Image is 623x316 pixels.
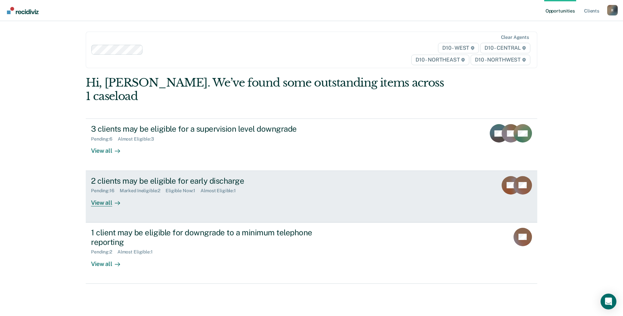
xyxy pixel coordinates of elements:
[117,249,158,255] div: Almost Eligible : 1
[601,294,616,309] div: Open Intercom Messenger
[480,43,530,53] span: D10 - CENTRAL
[91,176,323,186] div: 2 clients may be eligible for early discharge
[86,76,447,103] div: Hi, [PERSON_NAME]. We’ve found some outstanding items across 1 caseload
[91,136,118,142] div: Pending : 6
[86,118,537,171] a: 3 clients may be eligible for a supervision level downgradePending:6Almost Eligible:3View all
[7,7,39,14] img: Recidiviz
[91,249,117,255] div: Pending : 2
[201,188,241,194] div: Almost Eligible : 1
[91,124,323,134] div: 3 clients may be eligible for a supervision level downgrade
[607,5,618,15] button: Profile dropdown button
[86,223,537,284] a: 1 client may be eligible for downgrade to a minimum telephone reportingPending:2Almost Eligible:1...
[91,142,128,155] div: View all
[86,171,537,223] a: 2 clients may be eligible for early dischargePending:16Marked Ineligible:2Eligible Now:1Almost El...
[91,194,128,206] div: View all
[91,188,120,194] div: Pending : 16
[91,255,128,268] div: View all
[91,228,323,247] div: 1 client may be eligible for downgrade to a minimum telephone reporting
[471,55,530,65] span: D10 - NORTHWEST
[411,55,469,65] span: D10 - NORTHEAST
[166,188,201,194] div: Eligible Now : 1
[607,5,618,15] div: R
[501,35,529,40] div: Clear agents
[438,43,479,53] span: D10 - WEST
[118,136,159,142] div: Almost Eligible : 3
[120,188,166,194] div: Marked Ineligible : 2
